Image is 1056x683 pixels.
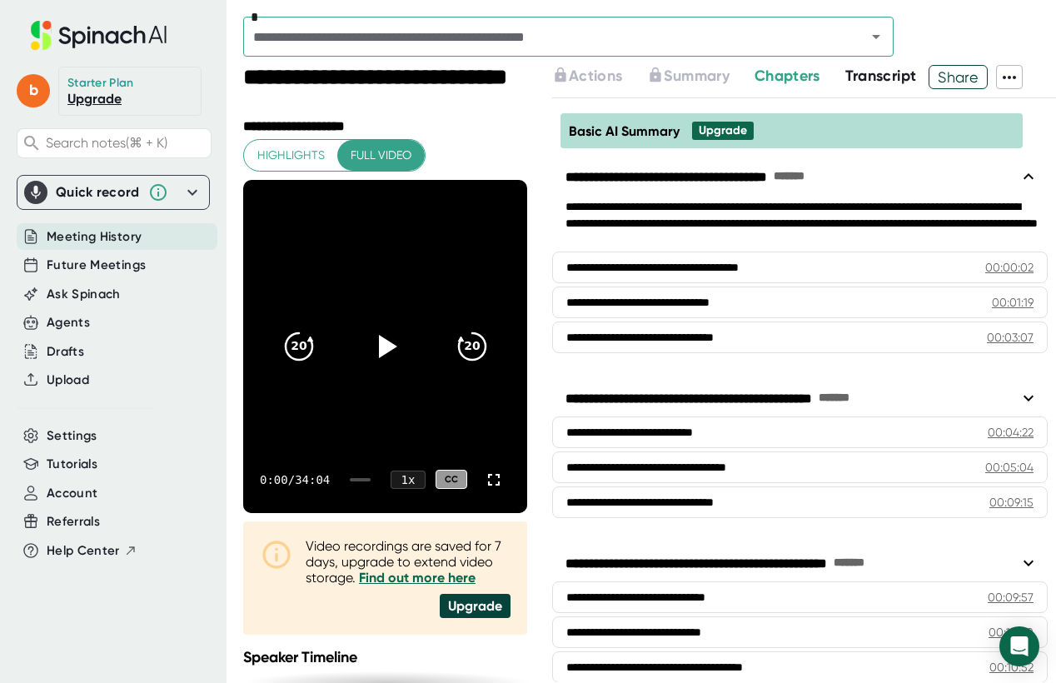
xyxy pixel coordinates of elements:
button: Summary [647,65,729,87]
div: Upgrade [440,594,511,618]
div: 0:00 / 34:04 [260,473,330,486]
button: Share [929,65,988,89]
button: Drafts [47,342,84,361]
button: Account [47,484,97,503]
button: Highlights [244,140,338,171]
div: CC [436,470,467,489]
span: Basic AI Summary [569,123,680,139]
div: 00:09:15 [989,494,1034,511]
div: 00:01:19 [992,294,1034,311]
button: Ask Spinach [47,285,121,304]
div: 00:04:22 [988,424,1034,441]
span: Chapters [755,67,820,85]
button: Agents [47,313,90,332]
button: Referrals [47,512,100,531]
a: Find out more here [359,570,476,586]
div: Quick record [24,176,202,209]
button: Full video [337,140,425,171]
div: Starter Plan [67,76,134,91]
button: Actions [552,65,622,87]
div: 00:03:07 [987,329,1034,346]
button: Chapters [755,65,820,87]
div: Upgrade to access [552,65,647,89]
button: Transcript [845,65,917,87]
div: 00:09:57 [988,589,1034,606]
a: Upgrade [67,91,122,107]
span: Share [929,62,987,92]
span: Search notes (⌘ + K) [46,135,167,151]
span: Highlights [257,145,325,166]
button: Help Center [47,541,137,561]
button: Future Meetings [47,256,146,275]
span: Help Center [47,541,120,561]
div: Speaker Timeline [243,648,527,666]
span: Summary [664,67,729,85]
div: 00:00:02 [985,259,1034,276]
span: Full video [351,145,411,166]
div: 00:10:20 [989,624,1034,641]
button: Open [864,25,888,48]
div: 00:05:04 [985,459,1034,476]
div: Upgrade [699,123,747,138]
div: 1 x [391,471,426,489]
button: Upload [47,371,89,390]
button: Settings [47,426,97,446]
span: Transcript [845,67,917,85]
button: Tutorials [47,455,97,474]
button: Meeting History [47,227,142,247]
div: Video recordings are saved for 7 days, upgrade to extend video storage. [306,538,511,586]
div: Quick record [56,184,140,201]
span: b [17,74,50,107]
div: 00:10:52 [989,659,1034,676]
div: Upgrade to access [647,65,754,89]
div: Open Intercom Messenger [999,626,1039,666]
span: Actions [569,67,622,85]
